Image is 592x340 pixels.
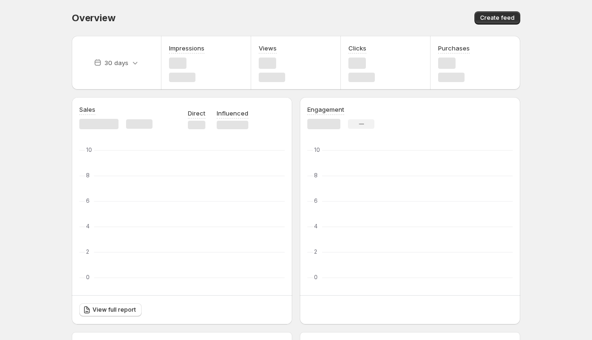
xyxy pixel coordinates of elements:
[474,11,520,25] button: Create feed
[217,108,248,118] p: Influenced
[188,108,205,118] p: Direct
[314,172,318,179] text: 8
[314,146,320,153] text: 10
[72,12,115,24] span: Overview
[86,197,90,204] text: 6
[86,172,90,179] text: 8
[169,43,204,53] h3: Impressions
[438,43,470,53] h3: Purchases
[314,274,318,281] text: 0
[86,146,92,153] text: 10
[480,14,515,22] span: Create feed
[79,105,95,114] h3: Sales
[86,223,90,230] text: 4
[348,43,366,53] h3: Clicks
[259,43,277,53] h3: Views
[93,306,136,314] span: View full report
[307,105,344,114] h3: Engagement
[314,223,318,230] text: 4
[86,274,90,281] text: 0
[314,197,318,204] text: 6
[104,58,128,67] p: 30 days
[79,303,142,316] a: View full report
[314,248,317,255] text: 2
[86,248,89,255] text: 2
